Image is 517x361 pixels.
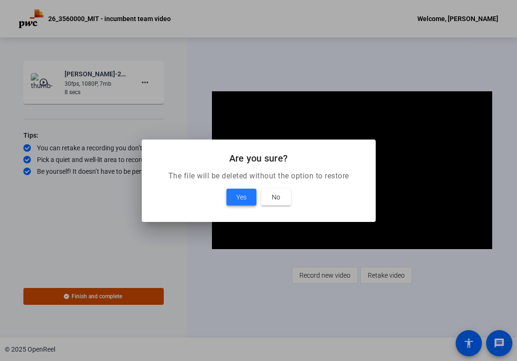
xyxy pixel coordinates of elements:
span: No [272,192,280,203]
span: Yes [236,192,247,203]
p: The file will be deleted without the option to restore [153,170,364,182]
button: Yes [226,189,256,206]
h2: Are you sure? [153,151,364,166]
button: No [261,189,291,206]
